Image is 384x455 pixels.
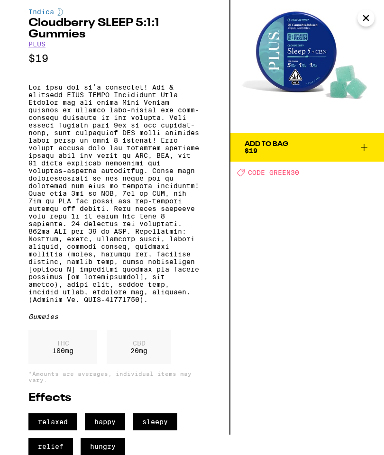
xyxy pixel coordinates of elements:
a: PLUS [28,40,46,48]
span: hungry [81,438,125,455]
span: happy [85,413,125,430]
span: relaxed [28,413,77,430]
p: THC [52,339,73,347]
span: relief [28,438,73,455]
div: 100 mg [28,330,97,364]
h2: Effects [28,392,201,404]
div: Gummies [28,313,201,320]
div: 20 mg [107,330,171,364]
span: $19 [245,147,257,155]
div: Add To Bag [245,141,288,147]
p: $19 [28,53,201,64]
button: Add To Bag$19 [230,133,384,162]
div: Indica [28,8,201,16]
p: Lor ipsu dol si’a consectet! Adi & elitsedd EIUS TEMPO Incididunt Utla Etdolor mag ali enima Mini... [28,83,201,303]
p: *Amounts are averages, individual items may vary. [28,371,201,383]
span: sleepy [133,413,177,430]
button: Close [357,9,375,27]
p: CBD [130,339,147,347]
h2: Cloudberry SLEEP 5:1:1 Gummies [28,18,201,40]
span: CODE GREEN30 [248,169,299,176]
img: indicaColor.svg [57,8,63,16]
